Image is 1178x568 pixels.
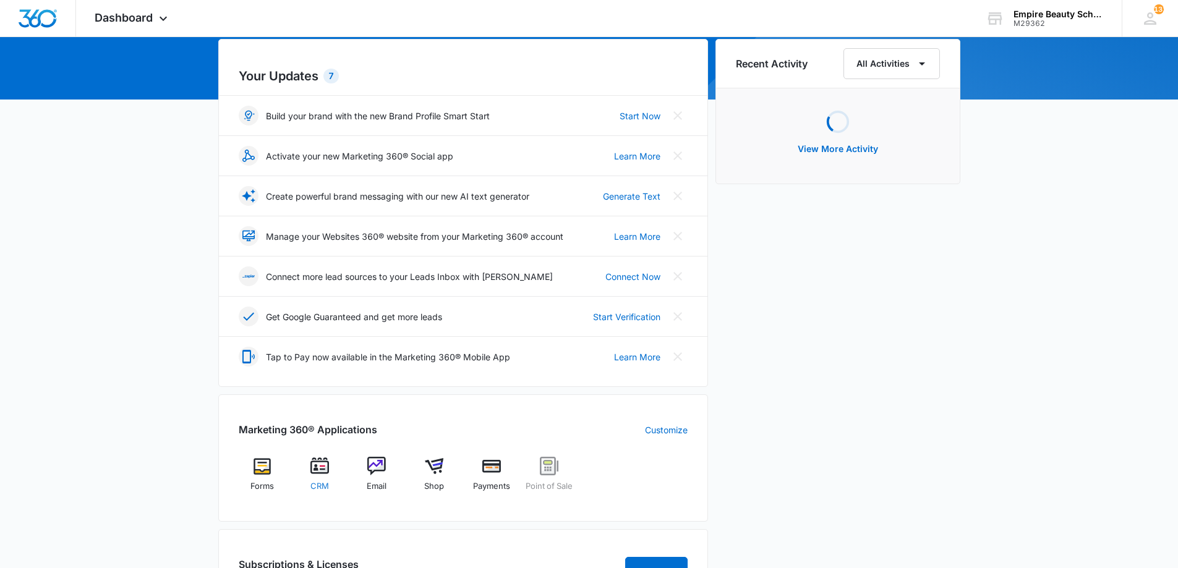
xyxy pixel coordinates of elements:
div: 7 [323,69,339,83]
span: Dashboard [95,11,153,24]
h2: Marketing 360® Applications [239,422,377,437]
a: Generate Text [603,190,660,203]
button: All Activities [843,48,940,79]
button: Close [668,226,688,246]
span: Point of Sale [526,480,573,493]
span: Shop [424,480,444,493]
a: Start Verification [593,310,660,323]
a: Learn More [614,230,660,243]
p: Tap to Pay now available in the Marketing 360® Mobile App [266,350,510,363]
a: Shop [411,457,458,501]
a: Learn More [614,150,660,163]
span: Payments [473,480,510,493]
div: account id [1014,19,1104,28]
p: Manage your Websites 360® website from your Marketing 360® account [266,230,563,243]
button: Close [668,266,688,286]
a: Learn More [614,350,660,363]
button: Close [668,347,688,367]
button: Close [668,307,688,326]
p: Create powerful brand messaging with our new AI text generator [266,190,529,203]
span: Forms [250,480,274,493]
span: CRM [310,480,329,493]
p: Build your brand with the new Brand Profile Smart Start [266,109,490,122]
p: Activate your new Marketing 360® Social app [266,150,453,163]
span: 131 [1154,4,1164,14]
a: Start Now [620,109,660,122]
a: Email [353,457,401,501]
span: Email [367,480,386,493]
p: Get Google Guaranteed and get more leads [266,310,442,323]
h2: Your Updates [239,67,688,85]
p: Connect more lead sources to your Leads Inbox with [PERSON_NAME] [266,270,553,283]
button: Close [668,146,688,166]
h6: Recent Activity [736,56,808,71]
button: View More Activity [785,134,890,164]
div: account name [1014,9,1104,19]
div: notifications count [1154,4,1164,14]
a: Customize [645,423,688,436]
a: CRM [296,457,343,501]
a: Payments [468,457,516,501]
a: Forms [239,457,286,501]
a: Point of Sale [525,457,573,501]
button: Close [668,186,688,206]
a: Connect Now [605,270,660,283]
button: Close [668,106,688,125]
